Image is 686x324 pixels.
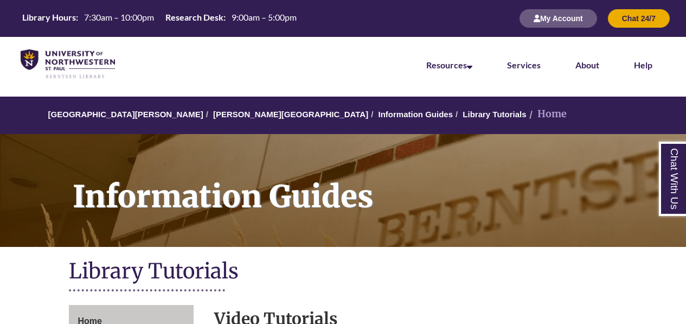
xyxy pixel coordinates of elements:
th: Library Hours: [18,11,80,23]
button: Chat 24/7 [608,9,670,28]
a: [PERSON_NAME][GEOGRAPHIC_DATA] [213,110,368,119]
li: Home [527,106,567,122]
h1: Information Guides [61,134,686,233]
a: Resources [426,60,472,70]
a: [GEOGRAPHIC_DATA][PERSON_NAME] [48,110,203,119]
a: Hours Today [18,11,301,26]
span: 9:00am – 5:00pm [232,12,297,22]
button: My Account [520,9,597,28]
a: Help [634,60,652,70]
a: My Account [520,14,597,23]
img: UNWSP Library Logo [21,49,115,79]
a: Information Guides [378,110,453,119]
table: Hours Today [18,11,301,25]
th: Research Desk: [161,11,227,23]
a: About [575,60,599,70]
a: Chat 24/7 [608,14,670,23]
span: 7:30am – 10:00pm [84,12,154,22]
h1: Library Tutorials [69,258,618,287]
a: Services [507,60,541,70]
a: Library Tutorials [463,110,526,119]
